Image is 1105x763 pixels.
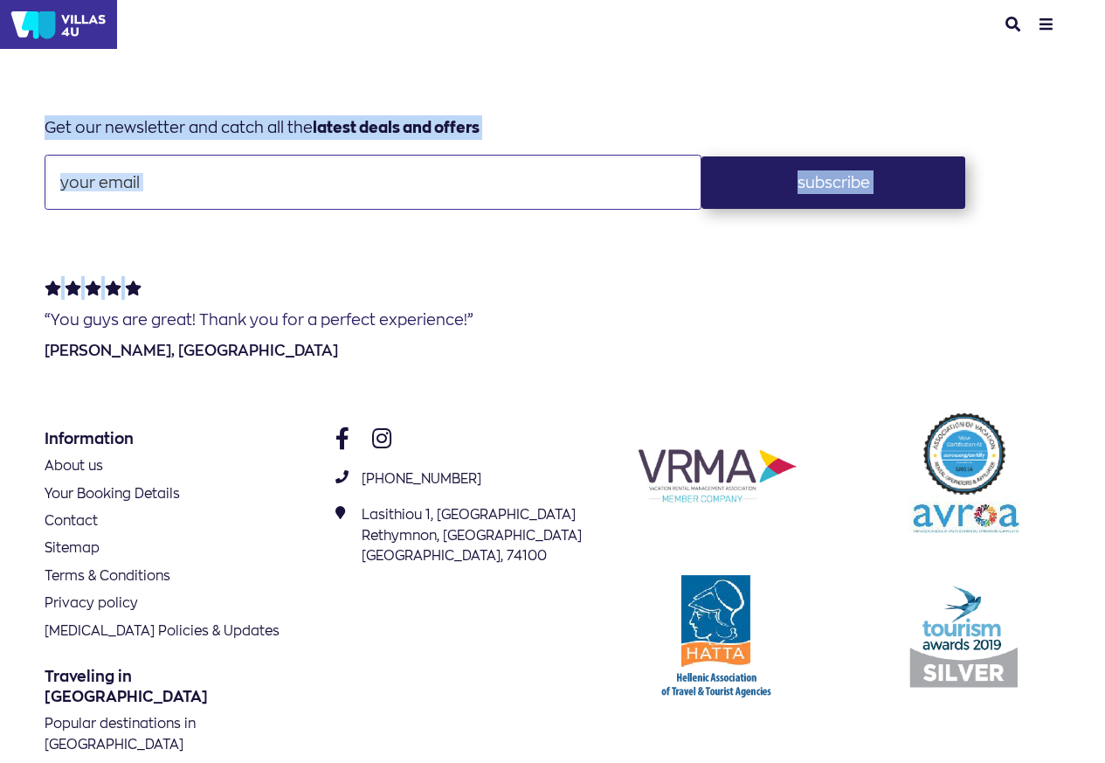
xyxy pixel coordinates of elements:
[701,156,965,209] button: subscribe
[362,470,481,487] a: [PHONE_NUMBER]
[45,308,1011,331] p: “You guys are great! Thank you for a perfect experience!”
[45,455,297,476] a: About us
[867,396,1060,555] img: Association of Vacation Rental Operators and Affiliates - Certificate
[45,621,297,642] a: [MEDICAL_DATA] Policies & Updates
[45,713,297,755] a: Popular destinations in [GEOGRAPHIC_DATA]
[362,504,618,567] p: Lasithiou 1, [GEOGRAPHIC_DATA] Rethymnon, [GEOGRAPHIC_DATA] [GEOGRAPHIC_DATA], 74100
[45,115,966,140] p: Get our newsletter and catch all the
[45,667,297,705] h2: Traveling in [GEOGRAPHIC_DATA]
[45,565,297,586] a: Terms & Conditions
[45,510,297,531] a: Contact
[45,538,297,558] a: Sitemap
[45,483,297,504] a: Your Booking Details
[617,396,810,555] img: Vacation Rental Management Association - Member Company
[45,339,1011,363] p: [PERSON_NAME], [GEOGRAPHIC_DATA]
[617,555,810,714] img: Member of the Hellenic Association of Travel and Tourist Agencies
[45,155,701,210] input: your email
[45,429,297,448] h2: Information
[867,555,1060,714] img: Tourism Awards 2019 - Silver
[313,118,480,137] strong: latest deals and offers
[45,593,297,614] a: Privacy policy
